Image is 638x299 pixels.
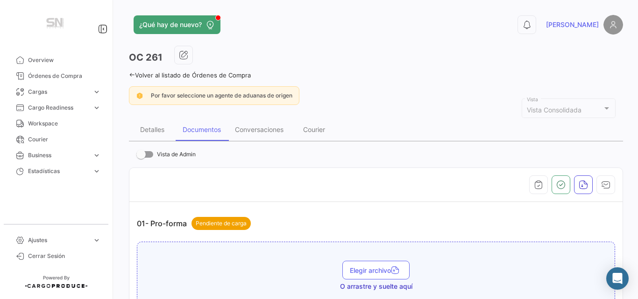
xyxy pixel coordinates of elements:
div: Documentos [183,125,221,133]
a: Órdenes de Compra [7,68,105,84]
span: Por favor seleccione un agente de aduanas de origen [151,92,292,99]
span: Cargo Readiness [28,104,89,112]
span: Business [28,151,89,160]
span: expand_more [92,88,101,96]
span: Workspace [28,119,101,128]
img: Manufactura+Logo.png [33,11,79,37]
span: Ajustes [28,236,89,244]
h3: OC 261 [129,51,163,64]
a: Volver al listado de Órdenes de Compra [129,71,251,79]
span: Cerrar Sesión [28,252,101,260]
span: expand_more [92,236,101,244]
p: 01- Pro-forma [137,217,251,230]
span: Estadísticas [28,167,89,175]
span: Overview [28,56,101,64]
div: Abrir Intercom Messenger [606,267,629,290]
div: Detalles [140,125,164,133]
span: Elegir archivo [350,266,402,274]
img: placeholder-user.png [603,15,623,35]
span: O arrastre y suelte aquí [340,282,412,291]
button: Elegir archivo [342,261,410,279]
span: ¿Qué hay de nuevo? [139,20,202,29]
div: Conversaciones [235,125,284,133]
a: Courier [7,132,105,147]
span: Vista de Admin [157,149,196,160]
div: Courier [303,125,325,133]
span: Cargas [28,88,89,96]
a: Overview [7,52,105,68]
button: ¿Qué hay de nuevo? [134,15,220,34]
span: Pendiente de carga [196,219,247,228]
span: Courier [28,135,101,144]
span: Órdenes de Compra [28,72,101,80]
span: expand_more [92,167,101,175]
mat-select-trigger: Vista Consolidada [527,106,581,114]
span: expand_more [92,151,101,160]
span: expand_more [92,104,101,112]
a: Workspace [7,116,105,132]
span: [PERSON_NAME] [546,20,599,29]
